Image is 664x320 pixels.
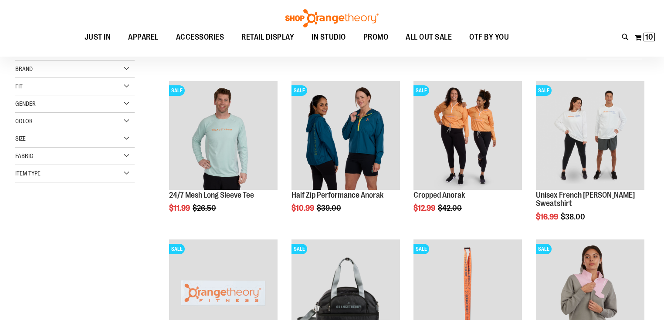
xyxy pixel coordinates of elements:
[15,100,36,107] span: Gender
[536,85,552,96] span: SALE
[169,244,185,254] span: SALE
[176,27,224,47] span: ACCESSORIES
[169,81,278,189] img: Main Image of 1457095
[15,65,33,72] span: Brand
[241,27,294,47] span: RETAIL DISPLAY
[413,244,429,254] span: SALE
[312,27,346,47] span: IN STUDIO
[406,27,452,47] span: ALL OUT SALE
[645,33,653,41] span: 10
[561,212,586,221] span: $38.00
[287,77,404,235] div: product
[317,204,342,212] span: $39.00
[169,85,185,96] span: SALE
[536,212,559,221] span: $16.99
[169,191,254,199] a: 24/7 Mesh Long Sleeve Tee
[291,204,315,212] span: $10.99
[15,83,23,90] span: Fit
[536,81,644,191] a: Unisex French Terry Crewneck Sweatshirt primary imageSALE
[532,77,649,243] div: product
[291,81,400,191] a: Half Zip Performance AnorakSALE
[413,81,522,189] img: Cropped Anorak primary image
[536,81,644,189] img: Unisex French Terry Crewneck Sweatshirt primary image
[413,81,522,191] a: Cropped Anorak primary imageSALE
[169,204,191,212] span: $11.99
[291,191,383,199] a: Half Zip Performance Anorak
[165,77,282,235] div: product
[15,118,33,125] span: Color
[193,204,217,212] span: $26.50
[536,191,635,208] a: Unisex French [PERSON_NAME] Sweatshirt
[413,204,437,212] span: $12.99
[438,204,463,212] span: $42.00
[15,170,41,177] span: Item Type
[291,85,307,96] span: SALE
[128,27,159,47] span: APPAREL
[413,191,465,199] a: Cropped Anorak
[169,81,278,191] a: Main Image of 1457095SALE
[15,135,26,142] span: Size
[15,152,33,159] span: Fabric
[291,244,307,254] span: SALE
[469,27,509,47] span: OTF BY YOU
[284,9,380,27] img: Shop Orangetheory
[85,27,111,47] span: JUST IN
[363,27,389,47] span: PROMO
[409,77,526,235] div: product
[413,85,429,96] span: SALE
[291,81,400,189] img: Half Zip Performance Anorak
[536,244,552,254] span: SALE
